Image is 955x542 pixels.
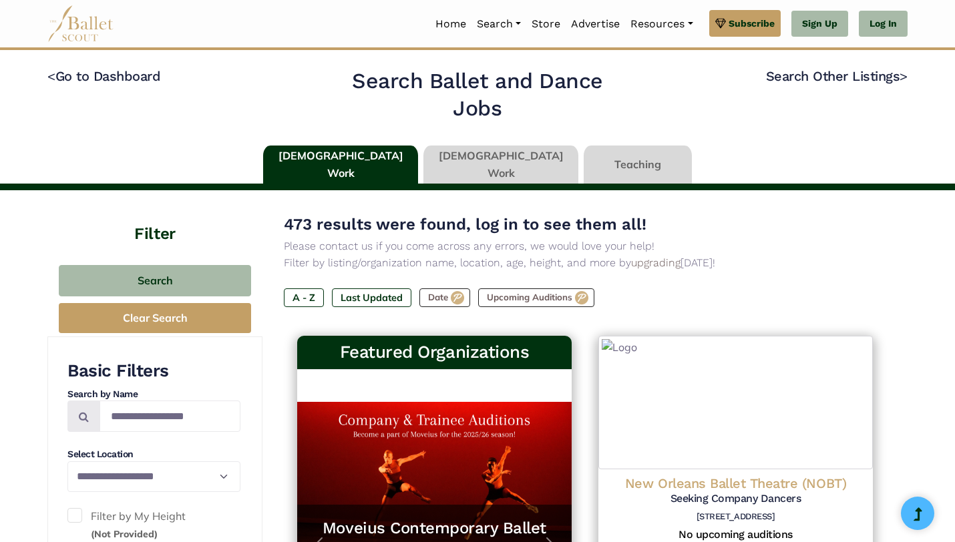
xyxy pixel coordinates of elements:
label: A - Z [284,288,324,307]
li: Teaching [581,146,695,184]
img: Logo [598,336,873,469]
p: Please contact us if you come across any errors, we would love your help! [284,238,886,255]
h4: Search by Name [67,388,240,401]
a: Search [471,10,526,38]
li: [DEMOGRAPHIC_DATA] Work [260,146,421,184]
h4: Filter [47,190,262,245]
h5: There may be more auditions, but they are not currently listed on the our site. [609,528,862,542]
h6: [STREET_ADDRESS] [609,511,862,523]
small: (Not Provided) [91,528,158,540]
li: [DEMOGRAPHIC_DATA] Work [421,146,581,184]
a: <Go to Dashboard [47,68,160,84]
a: Store [526,10,566,38]
a: Log In [859,11,908,37]
h2: Search Ballet and Dance Jobs [327,67,628,123]
label: Upcoming Auditions [478,288,594,307]
input: Search by names... [100,400,240,432]
h3: Basic Filters [67,360,240,382]
span: 473 results were found, log in to see them all! [284,215,646,234]
a: Subscribe [709,10,781,37]
a: Resources [625,10,698,38]
h4: Select Location [67,448,240,461]
label: Last Updated [332,288,411,307]
a: Moveius Contemporary Ballet [311,518,558,539]
a: Home [430,10,471,38]
button: Search [59,265,251,296]
p: Filter by listing/organization name, location, age, height, and more by [DATE]! [284,254,886,272]
h4: New Orleans Ballet Theatre (NOBT) [609,475,862,492]
label: Filter by My Height [67,508,240,542]
h5: Seeking Company Dancers [609,492,862,506]
code: < [47,67,55,84]
code: > [900,67,908,84]
label: Date [419,288,470,307]
img: gem.svg [715,16,726,31]
a: upgrading [631,256,681,269]
a: Advertise [566,10,625,38]
a: Search Other Listings> [766,68,908,84]
a: Sign Up [791,11,848,37]
h3: Featured Organizations [308,341,561,364]
button: Clear Search [59,303,251,333]
span: Subscribe [729,16,775,31]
